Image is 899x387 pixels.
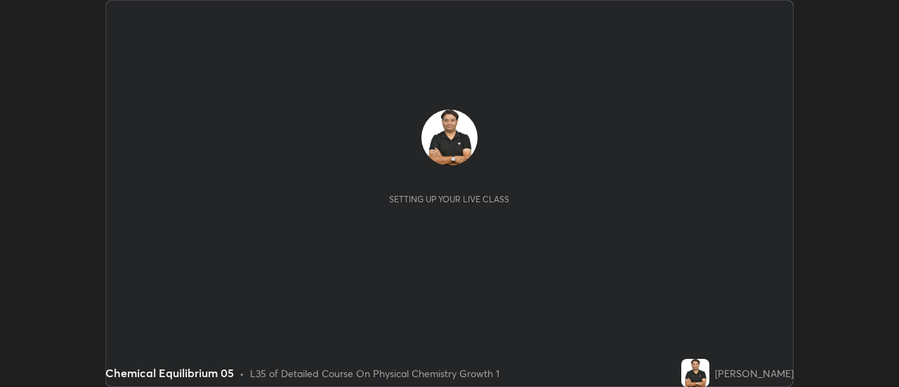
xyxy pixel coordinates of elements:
[715,366,794,381] div: [PERSON_NAME]
[389,194,509,204] div: Setting up your live class
[239,366,244,381] div: •
[421,110,478,166] img: 61b8cc34d08742a995870d73e30419f3.jpg
[681,359,709,387] img: 61b8cc34d08742a995870d73e30419f3.jpg
[105,365,234,381] div: Chemical Equilibrium 05
[250,366,499,381] div: L35 of Detailed Course On Physical Chemistry Growth 1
